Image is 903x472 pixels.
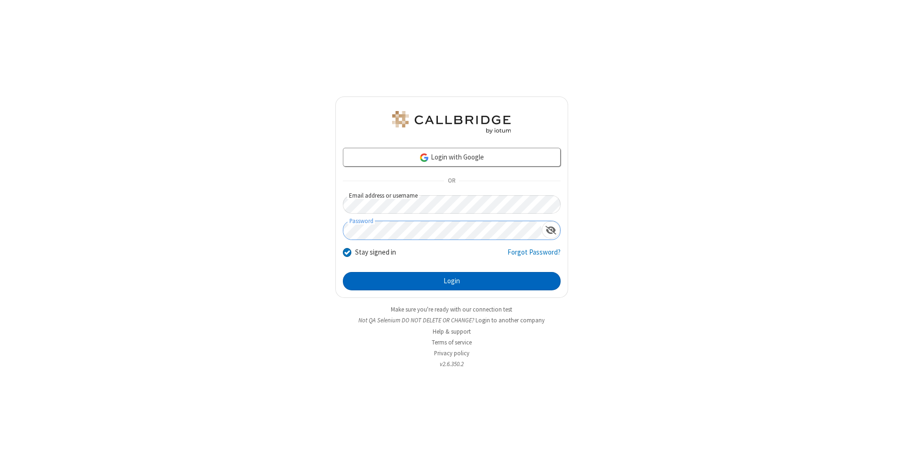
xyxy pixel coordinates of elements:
[343,195,561,214] input: Email address or username
[335,360,568,368] li: v2.6.350.2
[390,111,513,134] img: QA Selenium DO NOT DELETE OR CHANGE
[343,272,561,291] button: Login
[355,247,396,258] label: Stay signed in
[434,349,469,357] a: Privacy policy
[343,148,561,167] a: Login with Google
[432,338,472,346] a: Terms of service
[391,305,512,313] a: Make sure you're ready with our connection test
[433,328,471,336] a: Help & support
[475,316,545,325] button: Login to another company
[444,175,459,188] span: OR
[343,221,542,240] input: Password
[335,316,568,325] li: Not QA Selenium DO NOT DELETE OR CHANGE?
[507,247,561,265] a: Forgot Password?
[542,221,560,239] div: Show password
[419,152,429,163] img: google-icon.png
